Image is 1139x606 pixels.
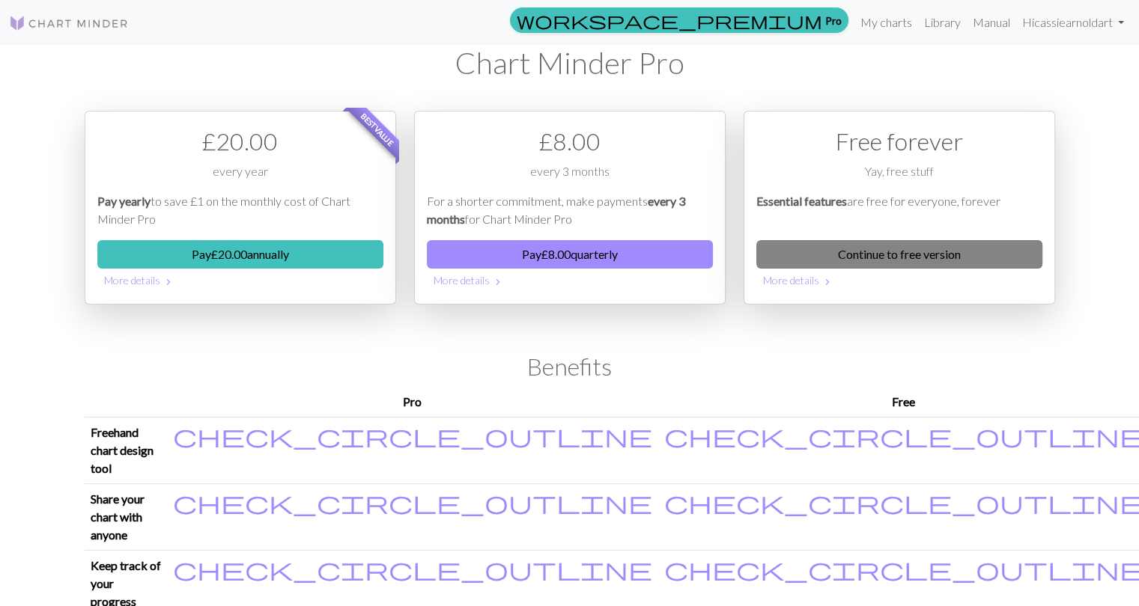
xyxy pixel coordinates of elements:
[427,240,713,269] button: Pay£8.00quarterly
[427,269,713,292] button: More details
[517,10,822,31] span: workspace_premium
[163,275,174,290] span: chevron_right
[756,269,1042,292] button: More details
[744,111,1055,304] div: Free option
[967,7,1016,37] a: Manual
[97,269,383,292] button: More details
[85,111,396,304] div: Payment option 1
[427,123,713,159] div: £ 8.00
[85,45,1055,81] h1: Chart Minder Pro
[414,111,726,304] div: Payment option 2
[173,554,652,583] span: check_circle_outline
[427,162,713,192] div: every 3 months
[173,490,652,514] i: Included
[97,162,383,192] div: every year
[97,123,383,159] div: £ 20.00
[756,192,1042,228] p: are free for everyone, forever
[427,192,713,228] p: For a shorter commitment, make payments for Chart Minder Pro
[173,421,652,450] span: check_circle_outline
[345,98,409,162] span: Best value
[427,194,685,226] em: every 3 months
[918,7,967,37] a: Library
[756,240,1042,269] a: Continue to free version
[173,488,652,516] span: check_circle_outline
[756,162,1042,192] div: Yay, free stuff
[492,275,504,290] span: chevron_right
[91,490,161,544] p: Share your chart with anyone
[173,557,652,581] i: Included
[821,275,833,290] span: chevron_right
[167,387,658,417] th: Pro
[9,14,129,32] img: Logo
[756,123,1042,159] div: Free forever
[97,240,383,269] button: Pay£20.00annually
[756,194,847,208] em: Essential features
[510,7,848,33] a: Pro
[97,192,383,228] p: to save £1 on the monthly cost of Chart Minder Pro
[854,7,918,37] a: My charts
[91,423,161,477] p: Freehand chart design tool
[85,352,1055,381] h2: Benefits
[1016,7,1130,37] a: Hicassiearnoldart
[173,423,652,447] i: Included
[97,194,151,208] em: Pay yearly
